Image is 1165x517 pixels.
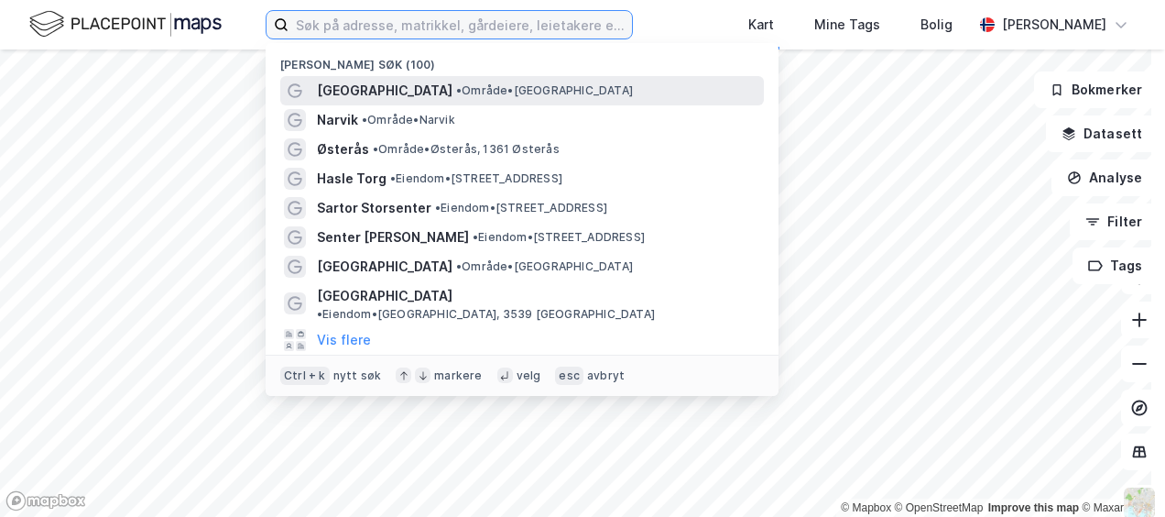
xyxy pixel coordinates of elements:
span: • [317,307,322,321]
span: • [435,201,441,214]
a: OpenStreetMap [895,501,984,514]
button: Filter [1070,203,1158,240]
div: Mine Tags [814,14,880,36]
a: Mapbox [841,501,891,514]
div: esc [555,367,583,385]
span: Område • [GEOGRAPHIC_DATA] [456,83,633,98]
span: • [373,142,378,156]
span: Område • [GEOGRAPHIC_DATA] [456,259,633,274]
span: • [362,113,367,126]
span: • [456,259,462,273]
button: Datasett [1046,115,1158,152]
div: [PERSON_NAME] søk (100) [266,43,778,76]
span: • [473,230,478,244]
a: Improve this map [988,501,1079,514]
div: [PERSON_NAME] [1002,14,1106,36]
span: [GEOGRAPHIC_DATA] [317,256,452,278]
span: Eiendom • [STREET_ADDRESS] [390,171,562,186]
span: Østerås [317,138,369,160]
iframe: Chat Widget [1073,429,1165,517]
button: Analyse [1051,159,1158,196]
img: logo.f888ab2527a4732fd821a326f86c7f29.svg [29,8,222,40]
a: Mapbox homepage [5,490,86,511]
button: Bokmerker [1034,71,1158,108]
div: nytt søk [333,368,382,383]
div: Ctrl + k [280,367,330,385]
span: Senter [PERSON_NAME] [317,226,469,248]
button: Tags [1072,247,1158,284]
span: • [456,83,462,97]
span: Sartor Storsenter [317,197,431,219]
span: [GEOGRAPHIC_DATA] [317,80,452,102]
div: Bolig [920,14,953,36]
span: Område • Østerås, 1361 Østerås [373,142,560,157]
div: markere [434,368,482,383]
div: avbryt [587,368,625,383]
span: Eiendom • [STREET_ADDRESS] [473,230,645,245]
span: Narvik [317,109,358,131]
span: Eiendom • [GEOGRAPHIC_DATA], 3539 [GEOGRAPHIC_DATA] [317,307,655,322]
button: Vis flere [317,329,371,351]
span: Område • Narvik [362,113,455,127]
div: Kart [748,14,774,36]
span: • [390,171,396,185]
input: Søk på adresse, matrikkel, gårdeiere, leietakere eller personer [289,11,632,38]
div: velg [517,368,541,383]
span: Eiendom • [STREET_ADDRESS] [435,201,607,215]
span: [GEOGRAPHIC_DATA] [317,285,452,307]
span: Hasle Torg [317,168,387,190]
div: Kontrollprogram for chat [1073,429,1165,517]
